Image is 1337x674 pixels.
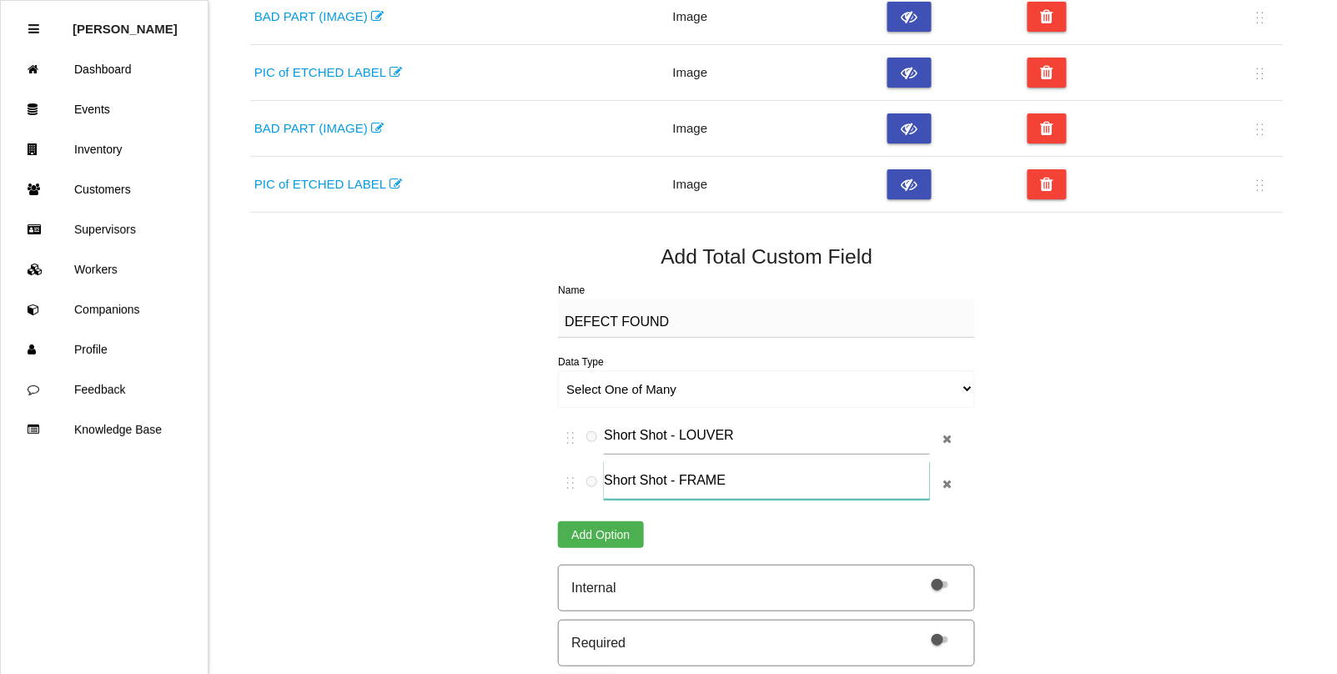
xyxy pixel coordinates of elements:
textarea: DEFECT FOUND [558,299,975,338]
a: BAD PART (IMAGE) [254,9,384,23]
a: Knowledge Base [1,410,208,450]
label: Data Type [558,356,603,368]
h5: Add Total Custom Field [250,245,1284,268]
div: Close [28,9,39,49]
label: Name [558,284,585,296]
div: Internal [571,578,616,598]
div: Required [571,633,626,653]
a: PIC of ETCHED LABEL [254,65,402,79]
a: Dashboard [1,49,208,89]
td: Image [669,101,883,157]
button: Add Option [558,521,643,548]
a: Profile [1,329,208,370]
a: Events [1,89,208,129]
a: Workers [1,249,208,289]
a: PIC of ETCHED LABEL [254,177,402,191]
td: Image [669,157,883,213]
a: Customers [1,169,208,209]
div: Required will ensure answer is provided [558,620,975,666]
a: BAD PART (IMAGE) [254,121,384,135]
p: Rosie Blandino [73,9,178,36]
a: Inventory [1,129,208,169]
a: Feedback [1,370,208,410]
a: Supervisors [1,209,208,249]
td: Image [669,45,883,101]
div: Internal will hide field from customer view [558,565,975,611]
a: Companions [1,289,208,329]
